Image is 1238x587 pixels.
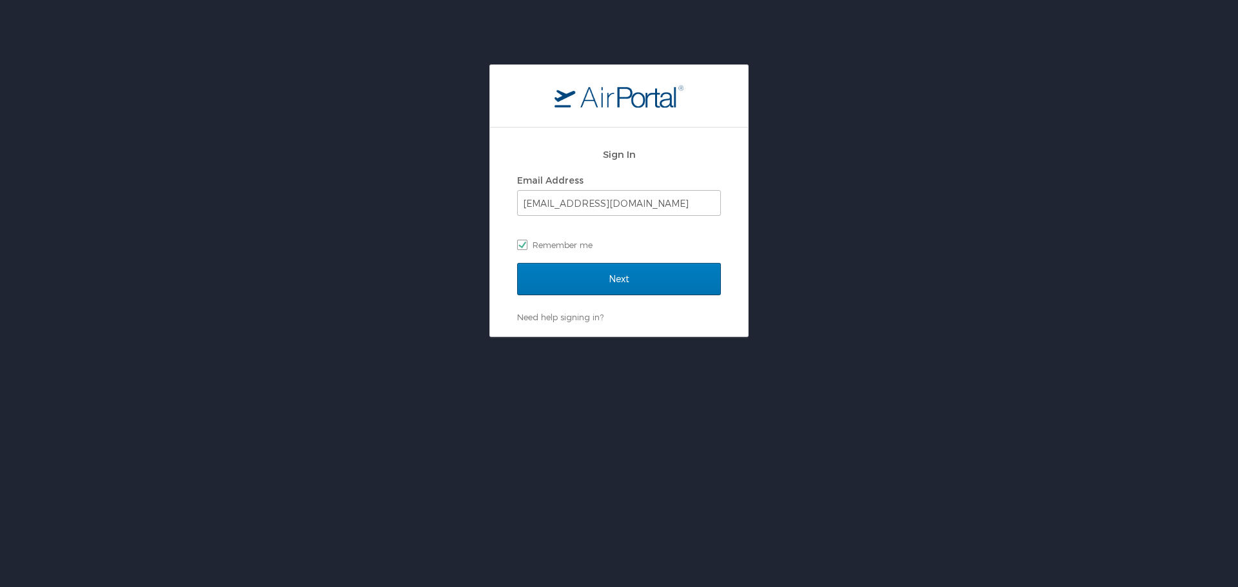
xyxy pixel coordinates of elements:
h2: Sign In [517,147,721,162]
label: Email Address [517,175,584,186]
label: Remember me [517,235,721,255]
input: Next [517,263,721,295]
a: Need help signing in? [517,312,604,322]
img: logo [555,84,683,108]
